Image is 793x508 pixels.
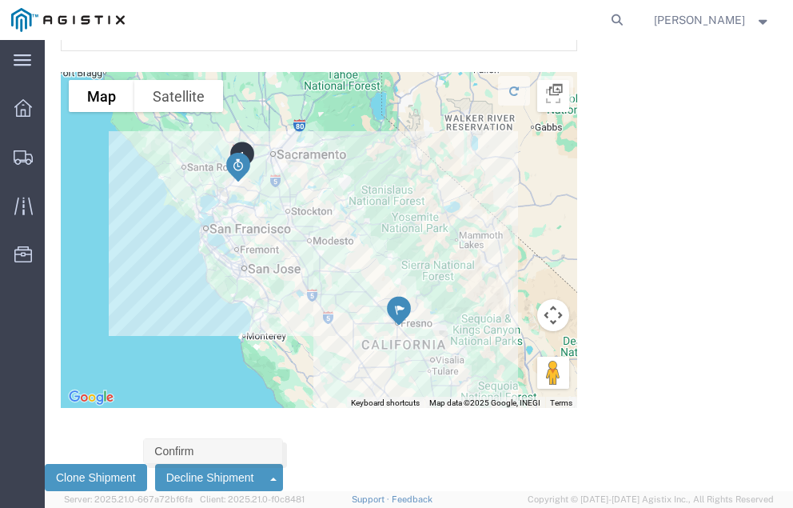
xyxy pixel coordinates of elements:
[45,40,793,491] iframe: FS Legacy Container
[352,494,392,504] a: Support
[11,8,125,32] img: logo
[654,11,745,29] span: Neil Coehlo
[392,494,432,504] a: Feedback
[64,494,193,504] span: Server: 2025.21.0-667a72bf6fa
[653,10,771,30] button: [PERSON_NAME]
[200,494,305,504] span: Client: 2025.21.0-f0c8481
[528,493,774,506] span: Copyright © [DATE]-[DATE] Agistix Inc., All Rights Reserved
